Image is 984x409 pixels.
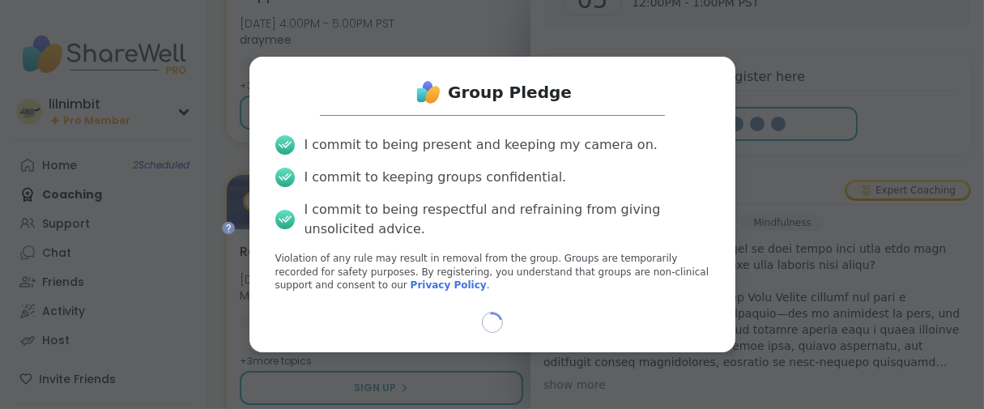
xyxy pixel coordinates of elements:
[448,81,572,104] h1: Group Pledge
[411,279,487,291] a: Privacy Policy
[222,221,235,234] iframe: Spotlight
[275,252,709,292] p: Violation of any rule may result in removal from the group. Groups are temporarily recorded for s...
[305,168,567,187] div: I commit to keeping groups confidential.
[412,76,445,109] img: ShareWell Logo
[305,200,709,239] div: I commit to being respectful and refraining from giving unsolicited advice.
[305,135,658,155] div: I commit to being present and keeping my camera on.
